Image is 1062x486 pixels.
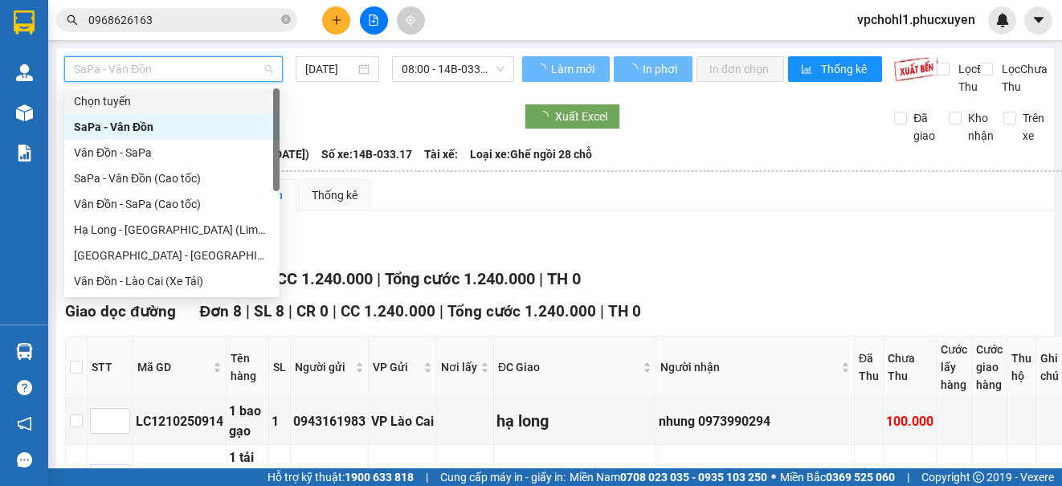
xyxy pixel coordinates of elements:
strong: 024 3236 3236 - [8,61,161,89]
button: In phơi [614,56,692,82]
span: aim [405,14,416,26]
span: SaPa - Vân Đồn [74,57,273,81]
th: Cước giao hàng [972,337,1007,398]
span: Tổng cước 1.240.000 [385,269,535,288]
span: | [288,302,292,321]
th: Tên hàng [227,337,269,398]
span: | [426,468,428,486]
div: 100.000 [886,411,933,431]
img: solution-icon [16,145,33,161]
span: caret-down [1031,13,1046,27]
div: Vân Đồn - SaPa [64,140,280,165]
button: Làm mới [522,56,610,82]
span: Làm mới [551,60,597,78]
div: Hạ Long - [GEOGRAPHIC_DATA] (Limousine) [74,221,270,239]
th: Chưa Thu [884,337,937,398]
span: Người nhận [660,358,838,376]
span: loading [537,111,555,122]
img: warehouse-icon [16,343,33,360]
div: SaPa - Vân Đồn (Cao tốc) [64,165,280,191]
button: Xuất Excel [525,104,620,129]
span: Nơi lấy [441,358,477,376]
span: Đã giao [907,109,942,145]
span: CC 1.240.000 [276,269,373,288]
input: 12/10/2025 [305,60,355,78]
span: file-add [368,14,379,26]
div: VP Lào Cai [371,411,434,431]
div: Vân Đồn - SaPa (Cao tốc) [74,195,270,213]
span: Gửi hàng Hạ Long: Hotline: [14,108,154,150]
span: Đơn 8 [200,302,243,321]
div: Chọn tuyến [74,92,270,110]
span: SL 8 [254,302,284,321]
span: ⚪️ [771,474,776,480]
strong: Công ty TNHH Phúc Xuyên [17,8,151,43]
span: notification [17,416,32,431]
span: TH 0 [547,269,581,288]
div: Vân Đồn - Lào Cai (Xe Tải) [74,272,270,290]
span: search [67,14,78,26]
div: hạ long [496,409,653,434]
div: SaPa - Vân Đồn (Cao tốc) [74,169,270,187]
div: Thống kê [312,186,357,204]
th: Cước lấy hàng [937,337,972,398]
button: caret-down [1024,6,1052,35]
span: bar-chart [801,63,815,76]
div: LC1210250914 [136,411,223,431]
span: | [907,468,909,486]
span: Hỗ trợ kỹ thuật: [268,468,414,486]
span: CC 1.240.000 [341,302,435,321]
input: Tìm tên, số ĐT hoặc mã đơn [88,11,278,29]
strong: 0888 827 827 - 0848 827 827 [34,76,161,104]
div: SaPa - Vân Đồn [74,118,270,136]
span: Mã GD [137,358,210,376]
button: bar-chartThống kê [788,56,882,82]
div: [GEOGRAPHIC_DATA] - [GEOGRAPHIC_DATA] (Limousine) [74,247,270,264]
span: In phơi [643,60,680,78]
span: Giao dọc đường [65,302,176,321]
span: message [17,452,32,468]
span: vpchohl1.phucxuyen [844,10,988,30]
span: CR 0 [296,302,329,321]
span: Cung cấp máy in - giấy in: [440,468,566,486]
img: icon-new-feature [995,13,1010,27]
strong: 0369 525 060 [826,471,895,484]
span: Kho nhận [962,109,1000,145]
th: Đã Thu [855,337,884,398]
span: Thống kê [821,60,869,78]
div: 1 [272,411,288,431]
img: 9k= [893,56,939,82]
span: Miền Bắc [780,468,895,486]
button: In đơn chọn [696,56,784,82]
div: 1 bao gạo [229,401,266,441]
span: VP Gửi [373,358,420,376]
div: nhung 0973990294 [659,411,852,431]
span: question-circle [17,380,32,395]
span: Trên xe [1016,109,1051,145]
span: | [439,302,443,321]
span: | [333,302,337,321]
span: TH 0 [608,302,641,321]
span: Gửi hàng [GEOGRAPHIC_DATA]: Hotline: [7,47,161,104]
span: ĐC Giao [498,358,639,376]
div: 0943161983 [293,411,366,431]
img: warehouse-icon [16,104,33,121]
span: close-circle [281,14,291,24]
span: Người gửi [295,358,352,376]
th: SL [269,337,291,398]
strong: 0708 023 035 - 0935 103 250 [620,471,767,484]
span: plus [331,14,342,26]
td: LC1210250914 [133,398,227,444]
span: | [246,302,250,321]
span: Xuất Excel [555,108,607,125]
span: Loại xe: Ghế ngồi 28 chỗ [470,145,592,163]
div: Hà Nội - Hạ Long (Limousine) [64,243,280,268]
span: | [377,269,381,288]
span: Lọc Đã Thu [952,60,994,96]
span: Tài xế: [424,145,458,163]
img: warehouse-icon [16,64,33,81]
div: Vân Đồn - SaPa [74,144,270,161]
button: file-add [360,6,388,35]
span: 08:00 - 14B-033.17 [402,57,504,81]
span: Miền Nam [570,468,767,486]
